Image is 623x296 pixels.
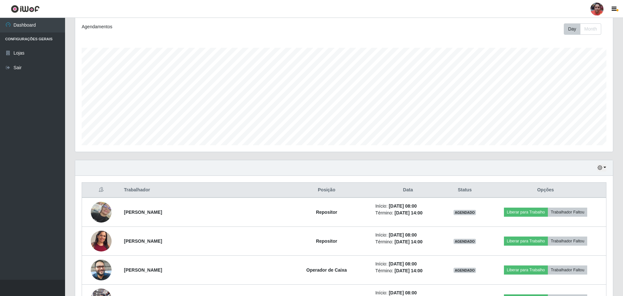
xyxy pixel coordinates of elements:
[389,290,417,295] time: [DATE] 08:00
[316,238,337,244] strong: Repositor
[389,232,417,238] time: [DATE] 08:00
[504,208,548,217] button: Liberar para Trabalho
[375,210,441,216] li: Término:
[124,238,162,244] strong: [PERSON_NAME]
[375,267,441,274] li: Término:
[11,5,40,13] img: CoreUI Logo
[564,23,606,35] div: Toolbar with button groups
[91,219,112,264] img: 1759712024106.jpeg
[504,265,548,275] button: Liberar para Trabalho
[564,23,601,35] div: First group
[504,237,548,246] button: Liberar para Trabalho
[316,210,337,215] strong: Repositor
[124,210,162,215] strong: [PERSON_NAME]
[375,238,441,245] li: Término:
[389,203,417,209] time: [DATE] 08:00
[564,23,580,35] button: Day
[580,23,601,35] button: Month
[389,261,417,266] time: [DATE] 08:00
[548,237,587,246] button: Trabalhador Faltou
[91,256,112,284] img: 1755090695387.jpeg
[548,265,587,275] button: Trabalhador Faltou
[375,203,441,210] li: Início:
[485,183,606,198] th: Opções
[444,183,485,198] th: Status
[395,268,423,273] time: [DATE] 14:00
[120,183,282,198] th: Trabalhador
[454,268,476,273] span: AGENDADO
[454,239,476,244] span: AGENDADO
[375,232,441,238] li: Início:
[548,208,587,217] button: Trabalhador Faltou
[454,210,476,215] span: AGENDADO
[395,210,423,215] time: [DATE] 14:00
[306,267,347,273] strong: Operador de Caixa
[395,239,423,244] time: [DATE] 14:00
[375,261,441,267] li: Início:
[282,183,372,198] th: Posição
[82,23,295,30] div: Agendamentos
[124,267,162,273] strong: [PERSON_NAME]
[91,202,112,223] img: 1720171489810.jpeg
[372,183,445,198] th: Data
